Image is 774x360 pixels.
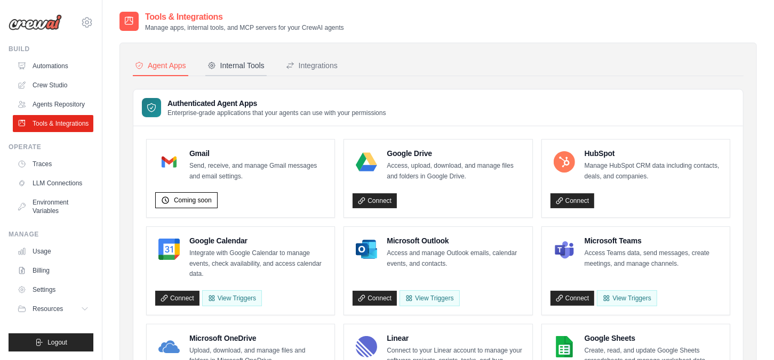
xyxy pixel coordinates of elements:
[284,56,340,76] button: Integrations
[13,115,93,132] a: Tools & Integrations
[400,290,459,306] : View Triggers
[205,56,267,76] button: Internal Tools
[550,291,595,306] a: Connect
[9,143,93,151] div: Operate
[356,151,377,173] img: Google Drive Logo
[189,248,326,280] p: Integrate with Google Calendar to manage events, check availability, and access calendar data.
[135,60,186,71] div: Agent Apps
[387,161,523,182] p: Access, upload, download, and manage files and folders in Google Drive.
[356,336,377,357] img: Linear Logo
[174,196,212,204] span: Coming soon
[9,230,93,239] div: Manage
[353,193,397,208] a: Connect
[13,300,93,317] button: Resources
[387,148,523,159] h4: Google Drive
[585,333,721,343] h4: Google Sheets
[33,305,63,313] span: Resources
[9,14,62,30] img: Logo
[13,96,93,113] a: Agents Repository
[189,148,326,159] h4: Gmail
[13,194,93,219] a: Environment Variables
[353,291,397,306] a: Connect
[9,45,93,53] div: Build
[133,56,188,76] button: Agent Apps
[13,175,93,192] a: LLM Connections
[155,291,200,306] a: Connect
[356,239,377,260] img: Microsoft Outlook Logo
[47,338,67,347] span: Logout
[597,290,657,306] : View Triggers
[13,262,93,279] a: Billing
[9,333,93,351] button: Logout
[189,333,326,343] h4: Microsoft OneDrive
[167,98,386,109] h3: Authenticated Agent Apps
[554,239,575,260] img: Microsoft Teams Logo
[13,58,93,75] a: Automations
[167,109,386,117] p: Enterprise-grade applications that your agents can use with your permissions
[286,60,338,71] div: Integrations
[189,235,326,246] h4: Google Calendar
[202,290,262,306] button: View Triggers
[145,23,344,32] p: Manage apps, internal tools, and MCP servers for your CrewAI agents
[13,156,93,173] a: Traces
[158,151,180,173] img: Gmail Logo
[13,281,93,298] a: Settings
[554,151,575,173] img: HubSpot Logo
[554,336,575,357] img: Google Sheets Logo
[158,239,180,260] img: Google Calendar Logo
[585,148,721,159] h4: HubSpot
[550,193,595,208] a: Connect
[387,248,523,269] p: Access and manage Outlook emails, calendar events, and contacts.
[208,60,265,71] div: Internal Tools
[585,248,721,269] p: Access Teams data, send messages, create meetings, and manage channels.
[158,336,180,357] img: Microsoft OneDrive Logo
[585,235,721,246] h4: Microsoft Teams
[387,235,523,246] h4: Microsoft Outlook
[13,77,93,94] a: Crew Studio
[387,333,523,343] h4: Linear
[189,161,326,182] p: Send, receive, and manage Gmail messages and email settings.
[13,243,93,260] a: Usage
[585,161,721,182] p: Manage HubSpot CRM data including contacts, deals, and companies.
[145,11,344,23] h2: Tools & Integrations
